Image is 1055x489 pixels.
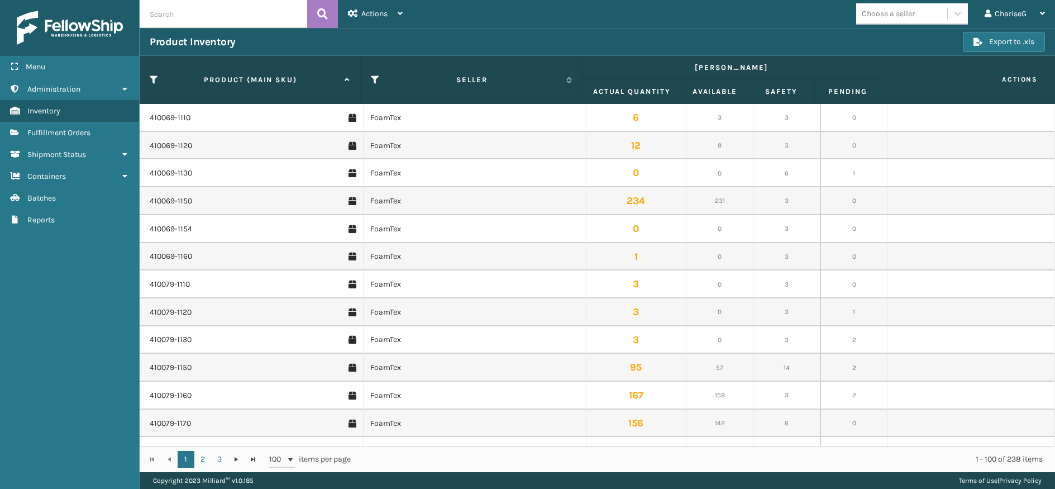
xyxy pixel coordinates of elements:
[150,224,192,235] a: 410069-1154
[820,382,887,410] td: 2
[363,159,586,187] td: FoamTex
[150,307,192,318] a: 410079-1120
[363,354,586,382] td: FoamTex
[593,87,671,97] label: Actual Quantity
[150,35,236,49] h3: Product Inventory
[383,75,560,85] label: Seller
[753,326,820,354] td: 3
[753,104,820,132] td: 3
[753,382,820,410] td: 3
[692,87,738,97] label: Available
[363,270,586,298] td: FoamTex
[363,437,586,465] td: FoamTex
[686,132,753,160] td: 9
[26,62,45,72] span: Menu
[361,9,388,18] span: Actions
[150,196,192,207] a: 410069-1150
[363,410,586,438] td: FoamTex
[17,11,123,45] img: logo
[586,354,687,382] td: 95
[363,326,586,354] td: FoamTex
[586,437,687,465] td: 90
[753,243,820,271] td: 3
[27,128,90,137] span: Fulfillment Orders
[245,451,261,468] a: Go to the last page
[150,445,189,457] a: 410106-1110
[820,437,887,465] td: 0
[586,159,687,187] td: 0
[586,410,687,438] td: 156
[686,159,753,187] td: 0
[150,418,191,429] a: 410079-1170
[366,454,1043,465] div: 1 - 100 of 238 items
[249,455,257,464] span: Go to the last page
[27,193,56,203] span: Batches
[593,63,871,73] label: [PERSON_NAME]
[820,187,887,215] td: 0
[150,168,192,179] a: 410069-1130
[820,298,887,326] td: 1
[686,382,753,410] td: 159
[27,84,80,94] span: Administration
[820,326,887,354] td: 2
[753,270,820,298] td: 3
[753,187,820,215] td: 3
[363,215,586,243] td: FoamTex
[820,354,887,382] td: 2
[27,150,86,159] span: Shipment Status
[586,298,687,326] td: 3
[753,159,820,187] td: 6
[586,382,687,410] td: 167
[27,172,66,181] span: Containers
[820,132,887,160] td: 0
[753,215,820,243] td: 3
[825,87,871,97] label: Pending
[753,437,820,465] td: 3
[228,451,245,468] a: Go to the next page
[686,354,753,382] td: 57
[150,279,190,290] a: 410079-1110
[363,104,586,132] td: FoamTex
[686,187,753,215] td: 231
[153,472,254,489] p: Copyright 2023 Milliard™ v 1.0.185
[686,437,753,465] td: 86
[686,215,753,243] td: 0
[820,215,887,243] td: 0
[999,477,1042,485] a: Privacy Policy
[959,472,1042,489] div: |
[963,32,1045,52] button: Export to .xls
[586,104,687,132] td: 6
[150,334,192,345] a: 410079-1130
[686,298,753,326] td: 0
[363,132,586,160] td: FoamTex
[820,104,887,132] td: 0
[885,70,1044,89] span: Actions
[586,270,687,298] td: 3
[211,451,228,468] a: 3
[959,477,997,485] a: Terms of Use
[363,187,586,215] td: FoamTex
[686,243,753,271] td: 0
[686,104,753,132] td: 3
[27,215,55,225] span: Reports
[820,410,887,438] td: 0
[586,132,687,160] td: 12
[586,243,687,271] td: 1
[820,243,887,271] td: 0
[758,87,804,97] label: Safety
[753,298,820,326] td: 3
[232,455,241,464] span: Go to the next page
[150,112,190,124] a: 410069-1110
[363,243,586,271] td: FoamTex
[269,454,286,465] span: 100
[686,326,753,354] td: 0
[586,326,687,354] td: 3
[753,410,820,438] td: 6
[150,390,192,401] a: 410079-1160
[269,451,351,468] span: items per page
[150,140,192,151] a: 410069-1120
[194,451,211,468] a: 2
[820,270,887,298] td: 0
[150,362,192,373] a: 410079-1150
[862,8,915,20] div: Choose a seller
